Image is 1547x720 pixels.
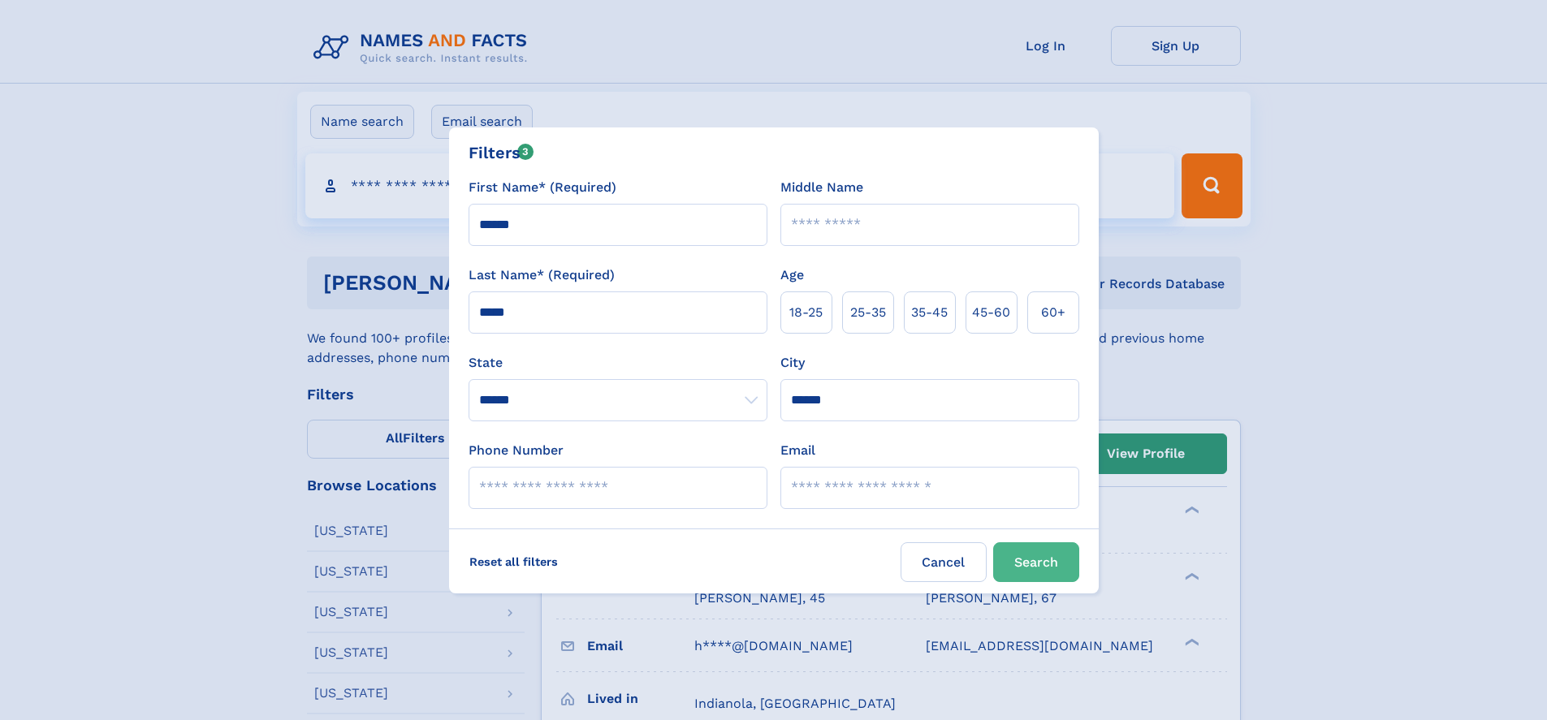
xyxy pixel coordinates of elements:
[469,140,534,165] div: Filters
[469,178,616,197] label: First Name* (Required)
[911,303,948,322] span: 35‑45
[780,265,804,285] label: Age
[780,178,863,197] label: Middle Name
[901,542,987,582] label: Cancel
[1041,303,1065,322] span: 60+
[993,542,1079,582] button: Search
[469,353,767,373] label: State
[789,303,823,322] span: 18‑25
[459,542,568,581] label: Reset all filters
[850,303,886,322] span: 25‑35
[780,353,805,373] label: City
[972,303,1010,322] span: 45‑60
[469,265,615,285] label: Last Name* (Required)
[780,441,815,460] label: Email
[469,441,564,460] label: Phone Number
